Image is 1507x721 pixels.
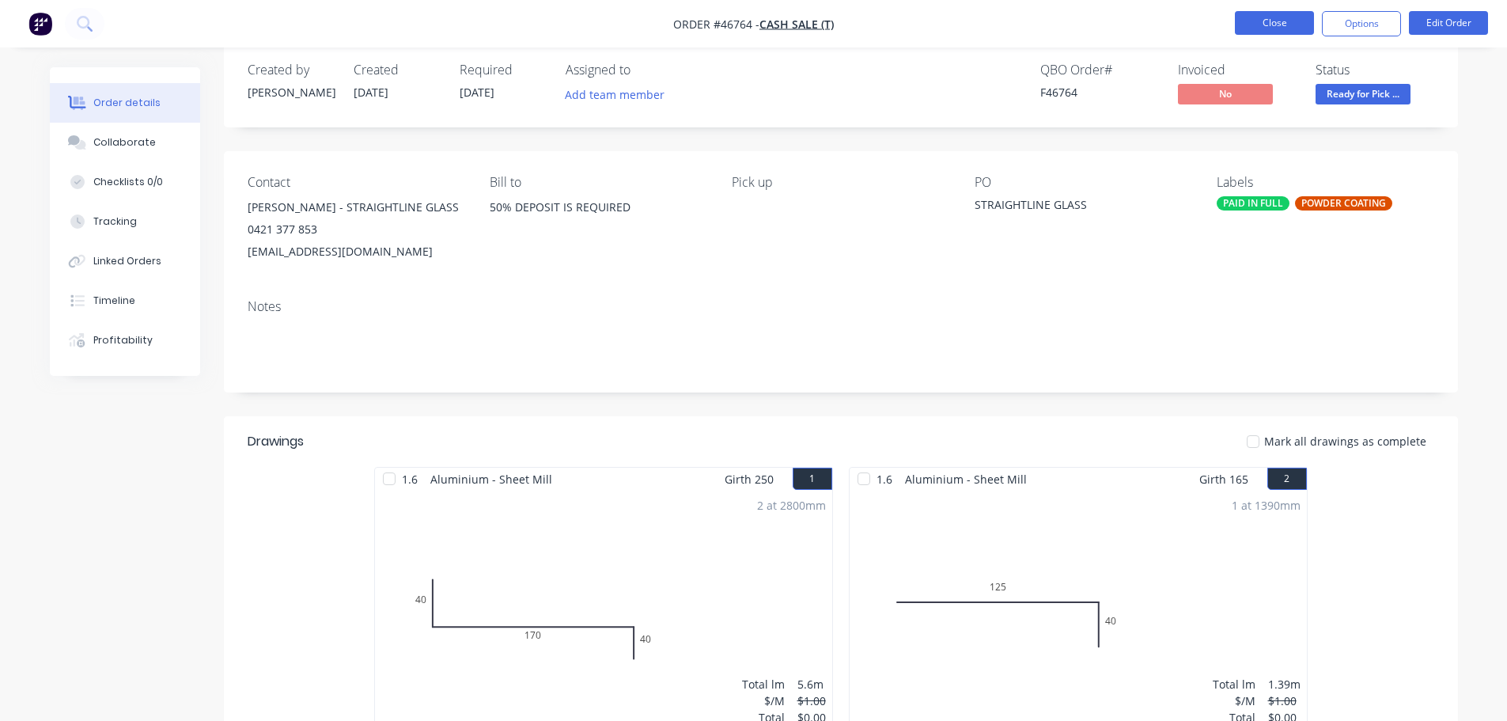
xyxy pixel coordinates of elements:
div: F46764 [1040,84,1159,101]
span: 1.6 [396,468,424,491]
div: Collaborate [93,135,156,150]
button: Add team member [556,84,672,105]
div: Created [354,63,441,78]
button: Options [1322,11,1401,36]
button: Collaborate [50,123,200,162]
div: 50% DEPOSIT IS REQUIRED [490,196,706,247]
div: PAID IN FULL [1217,196,1289,211]
div: Labels [1217,175,1433,190]
div: 2 at 2800mm [757,497,826,514]
button: Order details [50,83,200,123]
div: $1.00 [797,693,826,709]
button: Tracking [50,202,200,241]
div: [PERSON_NAME] - STRAIGHTLINE GLASS [248,196,464,218]
div: [PERSON_NAME] - STRAIGHTLINE GLASS0421 377 853[EMAIL_ADDRESS][DOMAIN_NAME] [248,196,464,263]
div: Linked Orders [93,254,161,268]
span: Girth 165 [1199,468,1248,491]
div: Profitability [93,333,153,347]
div: 1.39m [1268,676,1301,693]
button: Ready for Pick ... [1316,84,1410,108]
span: Order #46764 - [673,17,759,32]
span: Aluminium - Sheet Mill [424,468,558,491]
div: POWDER COATING [1295,196,1392,211]
div: $/M [1213,693,1255,709]
a: CASH SALE (T) [759,17,834,32]
div: [PERSON_NAME] [248,84,335,101]
span: 1.6 [870,468,899,491]
span: No [1178,84,1273,104]
img: Factory [28,12,52,36]
div: [EMAIL_ADDRESS][DOMAIN_NAME] [248,241,464,263]
button: Timeline [50,281,200,321]
span: Aluminium - Sheet Mill [899,468,1033,491]
div: Created by [248,63,335,78]
div: Assigned to [566,63,724,78]
div: $/M [742,693,785,709]
button: 1 [793,468,832,490]
button: Edit Order [1409,11,1488,35]
div: QBO Order # [1040,63,1159,78]
div: Pick up [732,175,949,190]
span: Ready for Pick ... [1316,84,1410,104]
button: Profitability [50,321,200,360]
div: $1.00 [1268,693,1301,709]
button: Linked Orders [50,241,200,281]
div: 0421 377 853 [248,218,464,241]
div: Invoiced [1178,63,1297,78]
button: Add team member [566,84,673,105]
div: 50% DEPOSIT IS REQUIRED [490,196,706,218]
div: Checklists 0/0 [93,175,163,189]
button: Close [1235,11,1314,35]
div: Required [460,63,547,78]
div: Contact [248,175,464,190]
div: Total lm [742,676,785,693]
div: Drawings [248,432,304,451]
div: Bill to [490,175,706,190]
div: Status [1316,63,1434,78]
button: Checklists 0/0 [50,162,200,202]
span: [DATE] [460,85,494,100]
div: STRAIGHTLINE GLASS [975,196,1172,218]
span: Girth 250 [725,468,774,491]
div: PO [975,175,1191,190]
div: Total lm [1213,676,1255,693]
div: 5.6m [797,676,826,693]
div: Notes [248,299,1434,314]
div: Tracking [93,214,137,229]
div: Timeline [93,294,135,308]
div: Order details [93,96,161,110]
span: Mark all drawings as complete [1264,433,1426,450]
div: 1 at 1390mm [1232,497,1301,514]
span: [DATE] [354,85,388,100]
button: 2 [1267,468,1307,490]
